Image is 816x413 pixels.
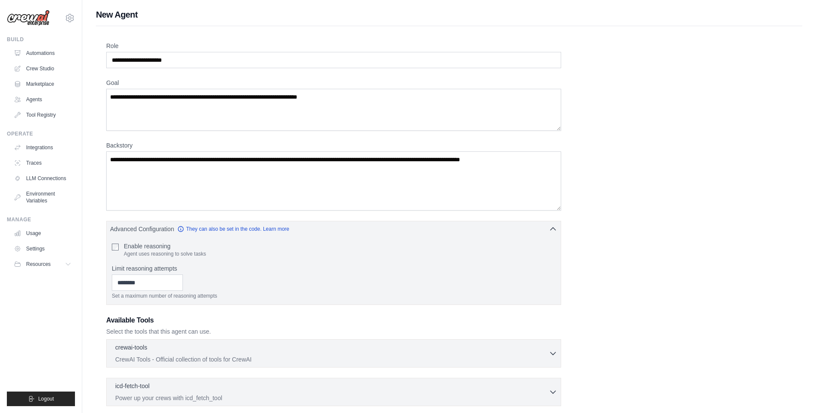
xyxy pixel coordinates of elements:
a: Automations [10,46,75,60]
p: Agent uses reasoning to solve tasks [124,250,206,257]
a: Marketplace [10,77,75,91]
label: Backstory [106,141,561,150]
h1: New Agent [96,9,802,21]
p: crewai-tools [115,343,147,352]
div: Manage [7,216,75,223]
span: Advanced Configuration [110,225,174,233]
button: Logout [7,392,75,406]
label: Role [106,42,561,50]
a: Crew Studio [10,62,75,75]
a: Traces [10,156,75,170]
p: Power up your crews with icd_fetch_tool [115,394,549,402]
h3: Available Tools [106,315,561,326]
a: LLM Connections [10,172,75,185]
p: icd-fetch-tool [115,382,149,390]
span: Logout [38,395,54,402]
label: Enable reasoning [124,242,206,250]
p: Set a maximum number of reasoning attempts [112,292,556,299]
a: Tool Registry [10,108,75,122]
label: Limit reasoning attempts [112,264,556,273]
a: Usage [10,226,75,240]
button: crewai-tools CrewAI Tools - Official collection of tools for CrewAI [110,343,557,364]
button: Resources [10,257,75,271]
a: Integrations [10,141,75,154]
button: icd-fetch-tool Power up your crews with icd_fetch_tool [110,382,557,402]
button: Advanced Configuration They can also be set in the code. Learn more [107,221,561,237]
a: Settings [10,242,75,256]
div: Operate [7,130,75,137]
a: Agents [10,93,75,106]
a: They can also be set in the code. Learn more [177,226,289,232]
span: Resources [26,261,51,268]
div: Build [7,36,75,43]
a: Environment Variables [10,187,75,208]
p: Select the tools that this agent can use. [106,327,561,336]
label: Goal [106,78,561,87]
p: CrewAI Tools - Official collection of tools for CrewAI [115,355,549,364]
img: Logo [7,10,50,26]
